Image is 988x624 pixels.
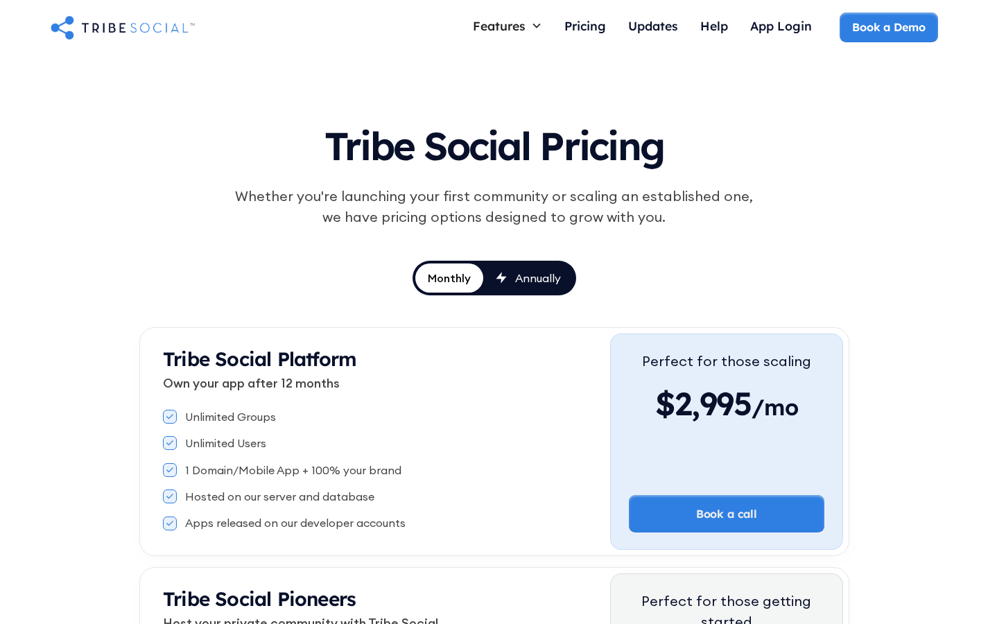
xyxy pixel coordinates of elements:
[185,489,374,504] div: Hosted on our server and database
[752,393,798,428] span: /mo
[642,351,811,372] div: Perfect for those scaling
[185,515,406,530] div: Apps released on our developer accounts
[173,111,816,175] h1: Tribe Social Pricing
[462,12,553,39] div: Features
[628,18,678,33] div: Updates
[689,12,739,42] a: Help
[228,186,761,227] div: Whether you're launching your first community or scaling an established one, we have pricing opti...
[564,18,606,33] div: Pricing
[840,12,937,42] a: Book a Demo
[700,18,728,33] div: Help
[185,462,401,478] div: 1 Domain/Mobile App + 100% your brand
[739,12,823,42] a: App Login
[617,12,689,42] a: Updates
[553,12,617,42] a: Pricing
[51,13,195,41] a: home
[163,347,356,371] strong: Tribe Social Platform
[428,270,471,286] div: Monthly
[750,18,812,33] div: App Login
[185,435,266,451] div: Unlimited Users
[163,587,356,611] strong: Tribe Social Pioneers
[629,495,824,532] a: Book a call
[163,374,610,392] p: Own your app after 12 months
[473,18,526,33] div: Features
[185,409,276,424] div: Unlimited Groups
[642,383,811,424] div: $2,995
[515,270,561,286] div: Annually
